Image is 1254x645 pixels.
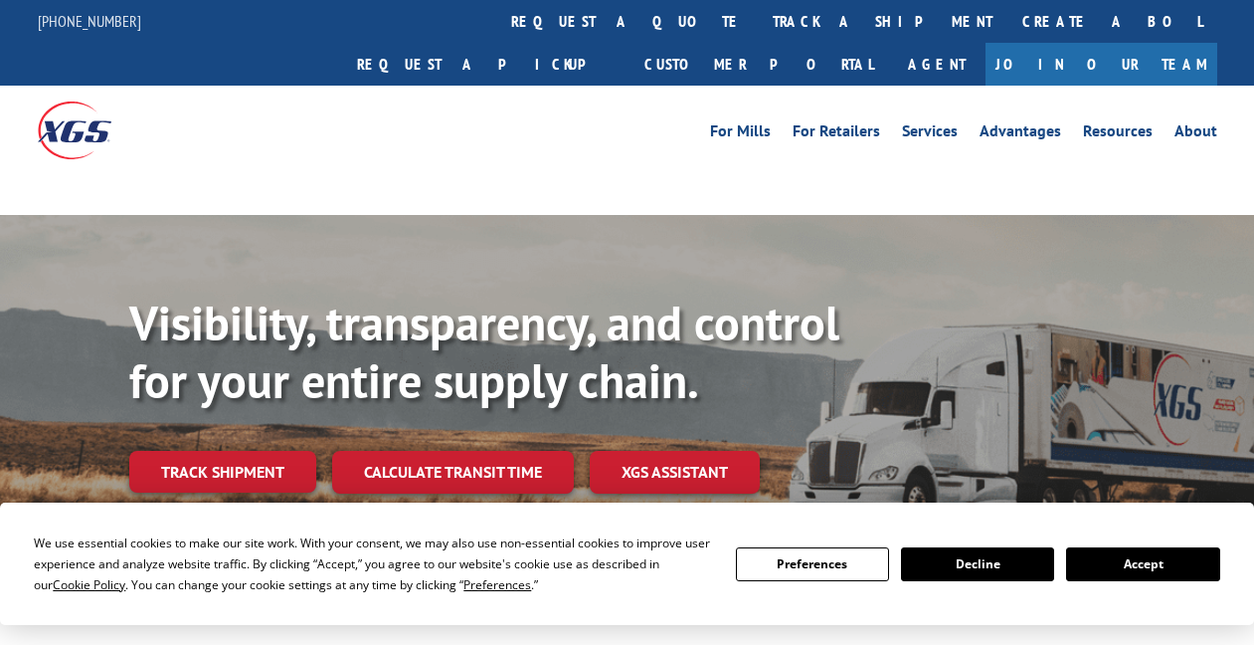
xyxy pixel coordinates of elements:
a: Track shipment [129,451,316,493]
a: Resources [1083,123,1153,145]
button: Accept [1066,547,1219,581]
a: [PHONE_NUMBER] [38,11,141,31]
a: Agent [888,43,985,86]
span: Preferences [463,576,531,593]
b: Visibility, transparency, and control for your entire supply chain. [129,292,839,411]
button: Decline [901,547,1054,581]
a: For Retailers [793,123,880,145]
a: Request a pickup [342,43,629,86]
a: Services [902,123,958,145]
a: XGS ASSISTANT [590,451,760,494]
a: About [1174,123,1217,145]
a: Customer Portal [629,43,888,86]
button: Preferences [736,547,889,581]
a: Calculate transit time [332,451,574,494]
a: Join Our Team [985,43,1217,86]
div: We use essential cookies to make our site work. With your consent, we may also use non-essential ... [34,533,711,595]
span: Cookie Policy [53,576,125,593]
a: Advantages [980,123,1061,145]
a: For Mills [710,123,771,145]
